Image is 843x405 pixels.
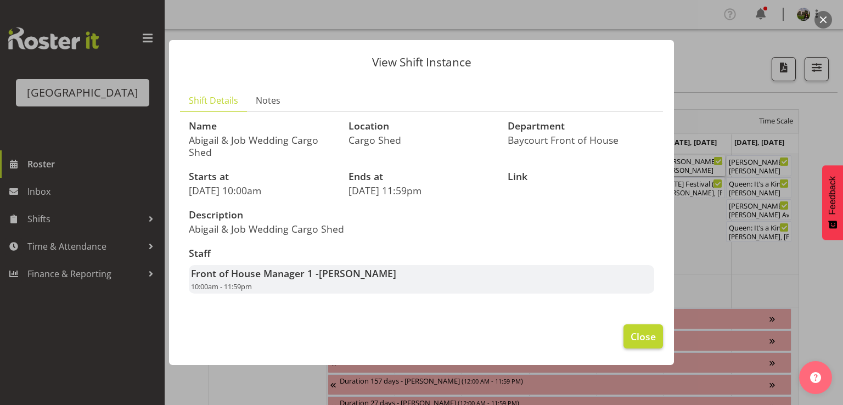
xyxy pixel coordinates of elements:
[189,94,238,107] span: Shift Details
[828,176,838,215] span: Feedback
[319,267,396,280] span: [PERSON_NAME]
[256,94,280,107] span: Notes
[623,324,663,348] button: Close
[810,372,821,383] img: help-xxl-2.png
[189,134,335,158] p: Abigail & Job Wedding Cargo Shed
[189,184,335,196] p: [DATE] 10:00am
[822,165,843,240] button: Feedback - Show survey
[189,121,335,132] h3: Name
[349,184,495,196] p: [DATE] 11:59pm
[631,329,656,344] span: Close
[349,121,495,132] h3: Location
[508,134,654,146] p: Baycourt Front of House
[349,171,495,182] h3: Ends at
[189,248,654,259] h3: Staff
[349,134,495,146] p: Cargo Shed
[189,210,415,221] h3: Description
[508,121,654,132] h3: Department
[189,171,335,182] h3: Starts at
[189,223,415,235] p: Abigail & Job Wedding Cargo Shed
[508,171,654,182] h3: Link
[191,267,396,280] strong: Front of House Manager 1 -
[191,282,252,291] span: 10:00am - 11:59pm
[180,57,663,68] p: View Shift Instance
